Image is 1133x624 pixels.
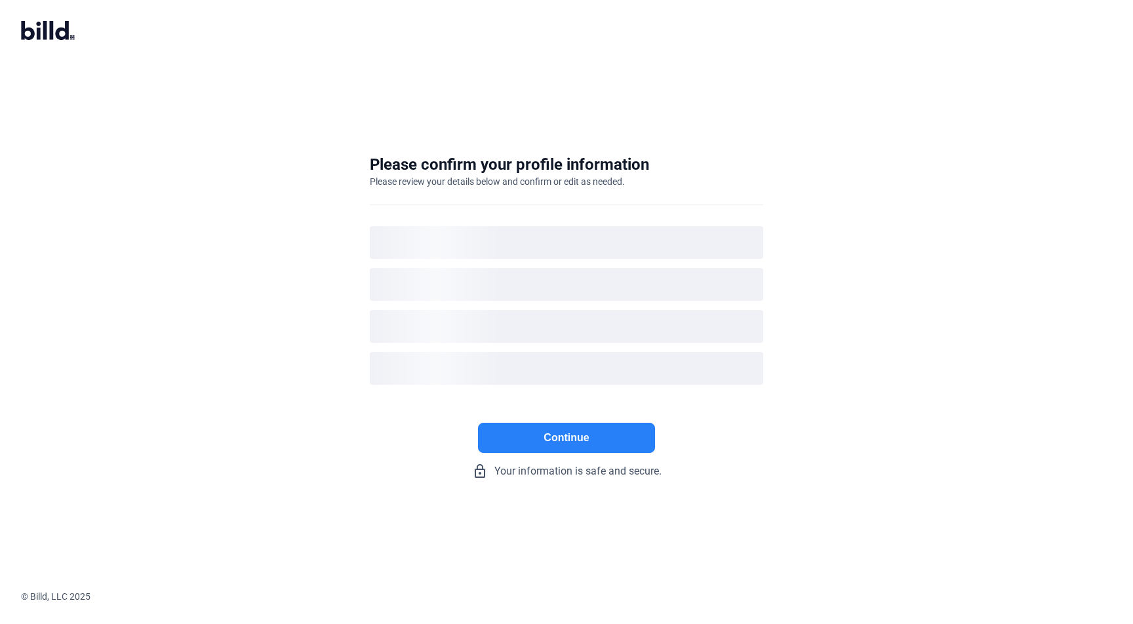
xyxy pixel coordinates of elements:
div: loading [370,268,763,301]
div: Please confirm your profile information [370,154,649,175]
div: © Billd, LLC 2025 [21,590,1133,603]
button: Continue [478,423,655,453]
div: Your information is safe and secure. [370,463,763,479]
div: loading [370,352,763,385]
div: Please review your details below and confirm or edit as needed. [370,175,625,188]
mat-icon: lock_outline [472,463,488,479]
div: loading [370,310,763,343]
div: loading [370,226,763,259]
